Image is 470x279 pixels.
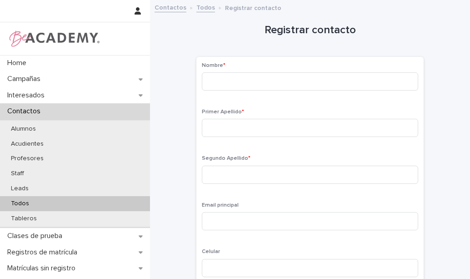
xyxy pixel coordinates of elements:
p: Acudientes [4,140,51,148]
p: Todos [4,200,36,208]
p: Campañas [4,75,48,83]
span: Primer Apellido [202,109,244,115]
p: Interesados [4,91,52,100]
img: WPrjXfSUmiLcdUfaYY4Q [7,30,100,48]
span: Celular [202,249,220,254]
span: Nombre [202,63,225,68]
p: Profesores [4,155,51,162]
p: Registros de matrícula [4,248,85,257]
a: Contactos [155,2,186,12]
p: Alumnos [4,125,43,133]
p: Home [4,59,34,67]
p: Clases de prueba [4,232,70,240]
p: Matrículas sin registro [4,264,83,273]
h1: Registrar contacto [196,24,424,37]
p: Contactos [4,107,48,116]
p: Tableros [4,215,44,223]
a: Todos [196,2,215,12]
p: Staff [4,170,31,178]
span: Email principal [202,203,239,208]
p: Leads [4,185,36,193]
p: Registrar contacto [225,2,281,12]
span: Segundo Apellido [202,156,250,161]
